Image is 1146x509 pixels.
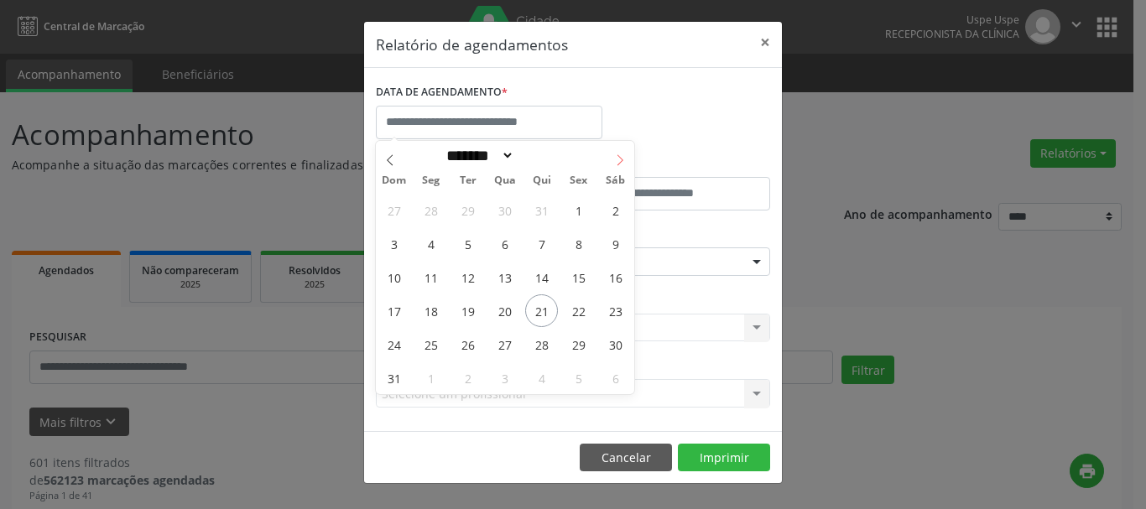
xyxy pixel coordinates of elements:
span: Agosto 30, 2025 [599,328,632,361]
span: Agosto 6, 2025 [488,227,521,260]
span: Agosto 10, 2025 [378,261,410,293]
span: Agosto 16, 2025 [599,261,632,293]
span: Agosto 19, 2025 [451,294,484,327]
span: Agosto 20, 2025 [488,294,521,327]
span: Agosto 2, 2025 [599,194,632,226]
span: Agosto 7, 2025 [525,227,558,260]
span: Agosto 25, 2025 [414,328,447,361]
span: Setembro 2, 2025 [451,361,484,394]
span: Agosto 8, 2025 [562,227,595,260]
span: Agosto 5, 2025 [451,227,484,260]
span: Agosto 26, 2025 [451,328,484,361]
span: Agosto 13, 2025 [488,261,521,293]
label: DATA DE AGENDAMENTO [376,80,508,106]
span: Setembro 5, 2025 [562,361,595,394]
span: Agosto 23, 2025 [599,294,632,327]
span: Julho 31, 2025 [525,194,558,226]
span: Julho 27, 2025 [378,194,410,226]
span: Setembro 3, 2025 [488,361,521,394]
span: Agosto 29, 2025 [562,328,595,361]
span: Agosto 18, 2025 [414,294,447,327]
span: Agosto 17, 2025 [378,294,410,327]
select: Month [440,147,514,164]
span: Setembro 4, 2025 [525,361,558,394]
span: Qui [524,175,560,186]
span: Julho 30, 2025 [488,194,521,226]
span: Agosto 14, 2025 [525,261,558,293]
span: Agosto 28, 2025 [525,328,558,361]
span: Agosto 3, 2025 [378,227,410,260]
button: Cancelar [580,444,672,472]
span: Agosto 21, 2025 [525,294,558,327]
button: Close [748,22,782,63]
span: Setembro 6, 2025 [599,361,632,394]
span: Agosto 9, 2025 [599,227,632,260]
span: Sáb [597,175,634,186]
span: Agosto 22, 2025 [562,294,595,327]
span: Ter [450,175,487,186]
input: Year [514,147,570,164]
span: Agosto 27, 2025 [488,328,521,361]
span: Seg [413,175,450,186]
span: Agosto 12, 2025 [451,261,484,293]
span: Setembro 1, 2025 [414,361,447,394]
span: Dom [376,175,413,186]
span: Agosto 15, 2025 [562,261,595,293]
span: Julho 28, 2025 [414,194,447,226]
span: Julho 29, 2025 [451,194,484,226]
span: Qua [487,175,524,186]
span: Agosto 31, 2025 [378,361,410,394]
span: Agosto 1, 2025 [562,194,595,226]
span: Agosto 11, 2025 [414,261,447,293]
button: Imprimir [678,444,770,472]
label: ATÉ [577,151,770,177]
span: Sex [560,175,597,186]
h5: Relatório de agendamentos [376,34,568,55]
span: Agosto 4, 2025 [414,227,447,260]
span: Agosto 24, 2025 [378,328,410,361]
